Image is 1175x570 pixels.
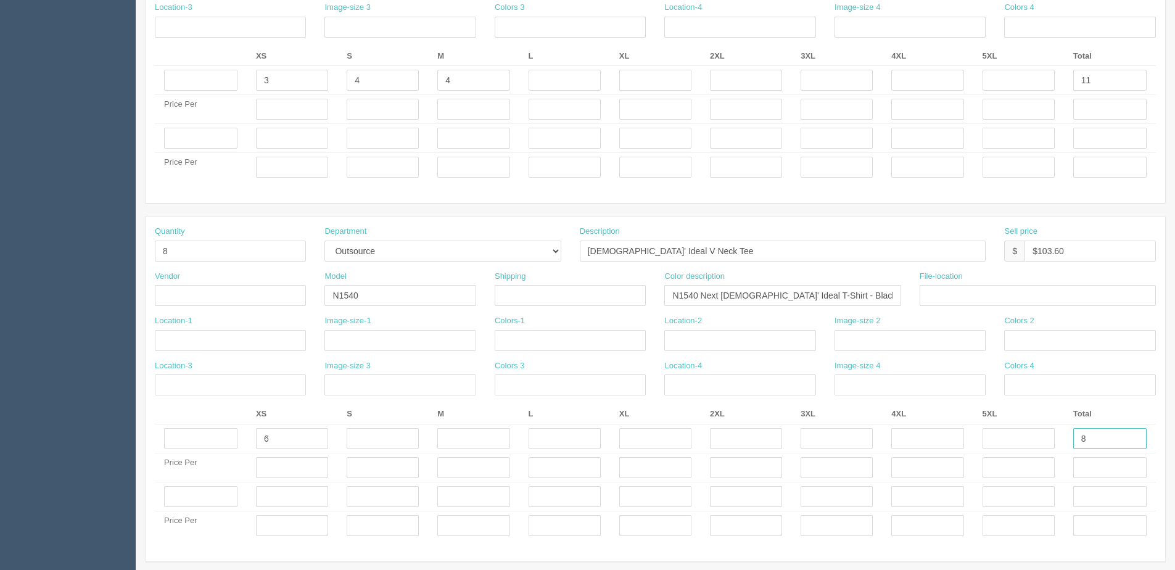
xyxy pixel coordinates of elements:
label: Colors 4 [1004,2,1034,14]
td: Price Per [155,511,247,540]
th: 5XL [973,405,1064,424]
th: S [337,405,428,424]
th: M [428,405,519,424]
th: 3XL [791,47,882,66]
label: Image-size 4 [835,2,880,14]
label: Location-4 [664,2,702,14]
th: L [519,47,610,66]
th: XS [247,47,337,66]
label: Colors 4 [1004,360,1034,372]
th: 3XL [791,405,882,424]
label: Image-size-1 [324,315,371,327]
td: Price Per [155,453,247,482]
th: Total [1064,47,1156,66]
th: 2XL [701,47,791,66]
th: L [519,405,610,424]
label: Department [324,226,366,238]
label: Location-3 [155,360,192,372]
td: Price Per [155,153,247,182]
label: Location-4 [664,360,702,372]
label: Description [580,226,620,238]
th: XS [247,405,337,424]
label: Colors 2 [1004,315,1034,327]
th: 5XL [973,47,1064,66]
label: Colors 3 [495,360,524,372]
th: S [337,47,428,66]
div: $ [1004,241,1025,262]
label: Color description [664,271,725,283]
label: Image-size 3 [324,360,370,372]
th: XL [610,47,701,66]
th: 4XL [882,47,973,66]
td: Price Per [155,95,247,124]
label: Shipping [495,271,526,283]
label: Location-3 [155,2,192,14]
label: Colors 3 [495,2,524,14]
th: M [428,47,519,66]
label: Sell price [1004,226,1037,238]
label: Image-size 2 [835,315,880,327]
label: Location-2 [664,315,702,327]
label: Colors-1 [495,315,525,327]
label: Model [324,271,346,283]
th: Total [1064,405,1156,424]
label: Image-size 4 [835,360,880,372]
th: 2XL [701,405,791,424]
label: Image-size 3 [324,2,370,14]
label: Quantity [155,226,184,238]
label: Location-1 [155,315,192,327]
label: Vendor [155,271,180,283]
th: 4XL [882,405,973,424]
th: XL [610,405,701,424]
label: File-location [920,271,963,283]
